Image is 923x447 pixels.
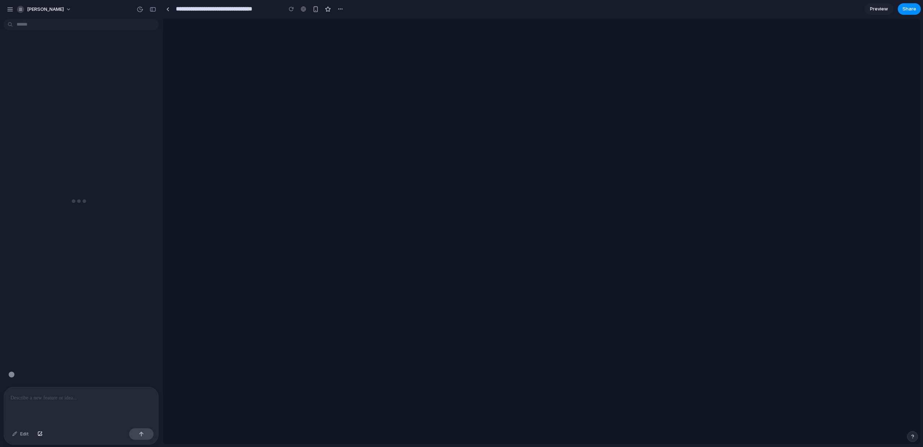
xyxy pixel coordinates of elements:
[870,5,888,13] span: Preview
[27,6,64,13] span: [PERSON_NAME]
[14,4,75,15] button: [PERSON_NAME]
[898,3,921,15] button: Share
[865,3,893,15] a: Preview
[902,5,916,13] span: Share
